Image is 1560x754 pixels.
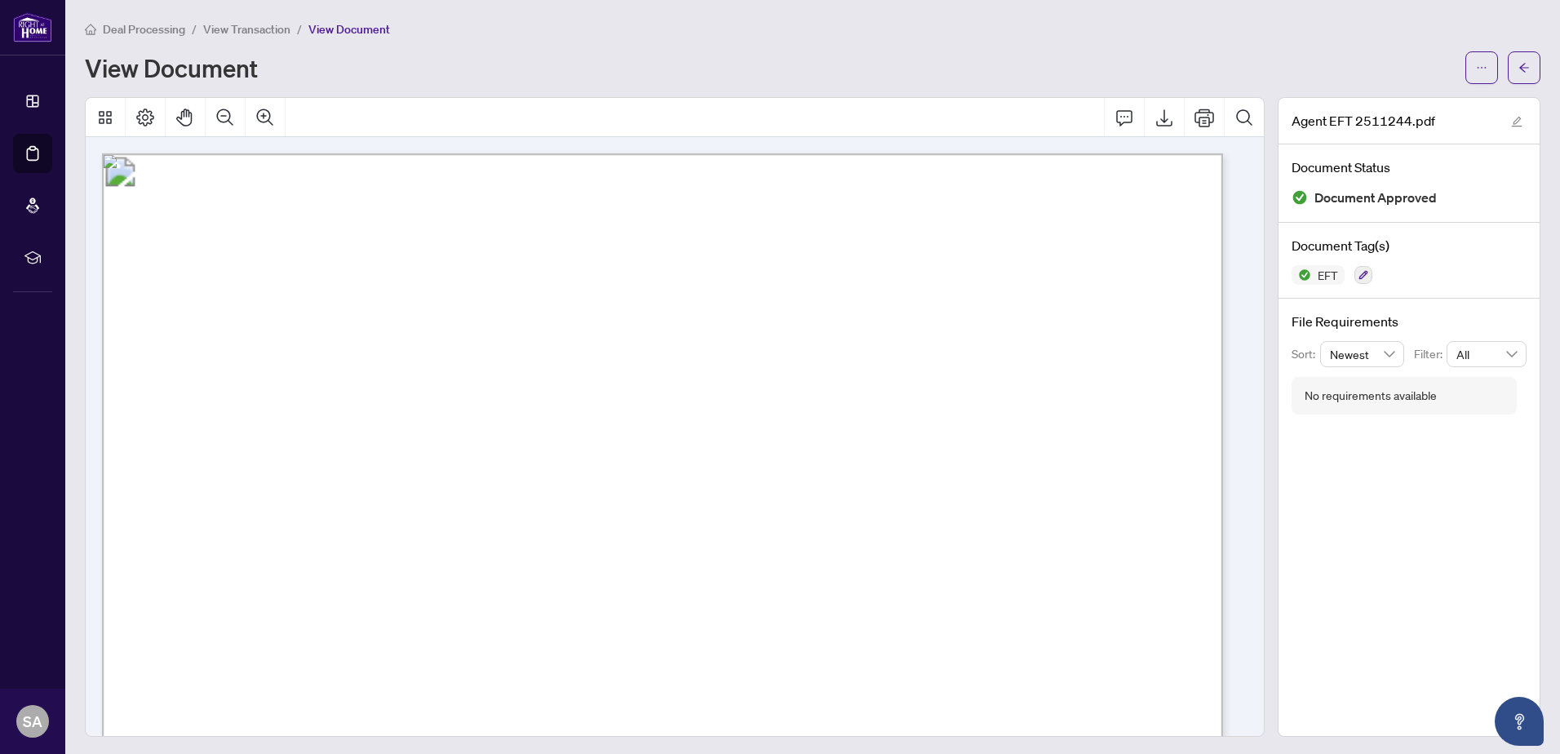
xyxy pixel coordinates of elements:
span: View Transaction [203,22,290,37]
li: / [297,20,302,38]
img: logo [13,12,52,42]
span: Agent EFT 2511244.pdf [1292,111,1435,131]
h4: Document Tag(s) [1292,236,1527,255]
span: SA [23,710,42,733]
h4: Document Status [1292,157,1527,177]
span: Deal Processing [103,22,185,37]
span: Newest [1330,342,1395,366]
button: Open asap [1495,697,1544,746]
div: No requirements available [1305,387,1437,405]
span: All [1456,342,1517,366]
img: Document Status [1292,189,1308,206]
p: Sort: [1292,345,1320,363]
span: arrow-left [1518,62,1530,73]
span: home [85,24,96,35]
h4: File Requirements [1292,312,1527,331]
p: Filter: [1414,345,1447,363]
span: Document Approved [1314,187,1437,209]
li: / [192,20,197,38]
span: ellipsis [1476,62,1487,73]
img: Status Icon [1292,265,1311,285]
span: View Document [308,22,390,37]
h1: View Document [85,55,258,81]
span: edit [1511,116,1522,127]
span: EFT [1311,269,1345,281]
